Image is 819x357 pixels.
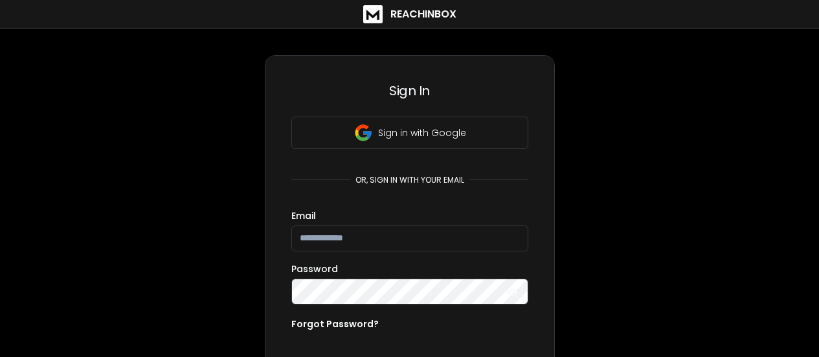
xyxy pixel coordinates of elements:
p: Forgot Password? [291,317,379,330]
a: ReachInbox [363,5,456,23]
h1: ReachInbox [390,6,456,22]
p: or, sign in with your email [350,175,469,185]
img: logo [363,5,383,23]
button: Sign in with Google [291,117,528,149]
h3: Sign In [291,82,528,100]
p: Sign in with Google [378,126,466,139]
label: Email [291,211,316,220]
label: Password [291,264,338,273]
